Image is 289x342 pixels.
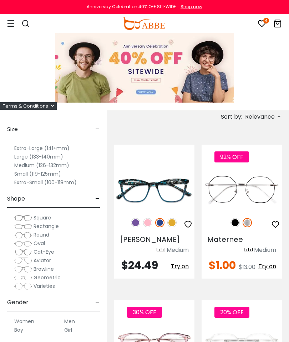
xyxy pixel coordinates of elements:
span: $13.00 [239,263,255,271]
img: Oval.png [14,240,32,247]
div: Anniversay Celebration 40% OFF SITEWIDE [87,4,176,10]
label: Large (133-140mm) [14,152,63,161]
img: Square.png [14,214,32,222]
img: Round.png [14,232,32,239]
span: 20% OFF [214,307,249,318]
img: Pink [143,218,152,227]
span: 92% OFF [214,151,249,162]
img: Blue Masser - Acetate ,Universal Bridge Fit [114,170,194,211]
label: Girl [64,326,72,334]
img: size ruler [244,248,253,253]
label: Boy [14,326,23,334]
img: Silver Maternee - Metal ,Adjust Nose Pads [202,170,282,211]
label: Men [64,317,75,326]
img: Blue [155,218,164,227]
div: Medium [254,246,276,254]
span: Aviator [34,257,51,264]
span: Sort by: [221,113,242,121]
img: Yellow [167,218,177,227]
span: - [95,121,100,138]
span: Round [34,231,49,238]
div: Shop now [181,4,202,10]
img: promotion [55,33,234,103]
img: Rectangle.png [14,223,32,230]
span: [PERSON_NAME] [120,234,180,244]
img: Aviator.png [14,257,32,264]
span: Oval [34,240,45,247]
a: 4 [258,21,266,29]
button: Try on [258,260,276,273]
span: Relevance [245,110,275,123]
span: $1.00 [209,258,236,273]
span: Cat-Eye [34,248,54,255]
label: Extra-Large (141+mm) [14,144,70,152]
img: Geometric.png [14,274,32,281]
button: Try on [171,260,189,273]
label: Extra-Small (100-118mm) [14,178,77,187]
img: Cat-Eye.png [14,249,32,256]
img: Silver [243,218,252,227]
span: Square [34,214,51,221]
span: $24.49 [121,258,158,273]
span: Browline [34,265,54,273]
span: Geometric [34,274,61,281]
img: Purple [131,218,140,227]
span: Varieties [34,283,55,290]
span: Size [7,121,18,138]
label: Medium (126-132mm) [14,161,69,170]
span: Gender [7,294,29,311]
img: Browline.png [14,266,32,273]
a: Shop now [177,4,202,10]
span: Shape [7,190,25,207]
img: size ruler [157,248,165,253]
span: - [95,190,100,207]
img: Varieties.png [14,283,32,290]
div: Medium [167,246,189,254]
span: Try on [258,262,276,270]
span: 30% OFF [127,307,162,318]
label: Small (119-125mm) [14,170,61,178]
span: Rectangle [34,223,59,230]
img: Black [230,218,240,227]
i: 4 [263,18,269,24]
span: - [95,294,100,311]
span: Maternee [207,234,243,244]
img: abbeglasses.com [123,17,165,30]
span: Try on [171,262,189,270]
label: Women [14,317,34,326]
